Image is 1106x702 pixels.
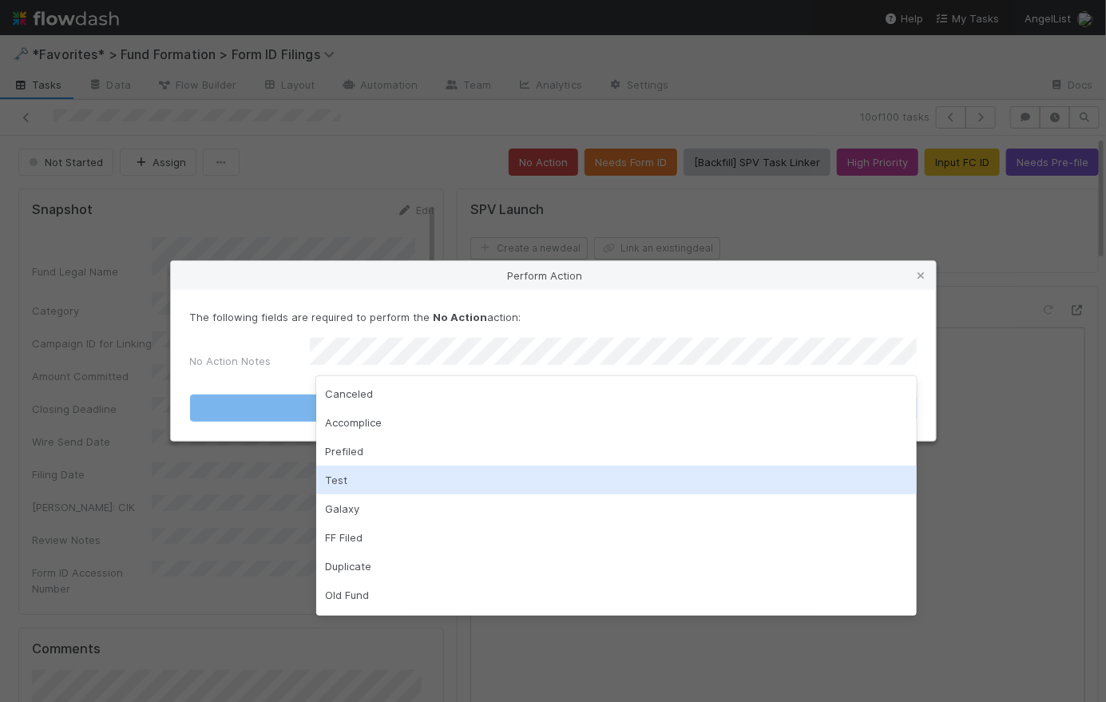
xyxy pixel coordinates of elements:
div: Test [316,466,917,494]
label: No Action Notes [190,353,272,369]
div: External Counsel [316,609,917,638]
div: Duplicate [316,552,917,581]
div: Perform Action [171,261,936,290]
div: Galaxy [316,494,917,523]
div: Accomplice [316,408,917,437]
div: Canceled [316,379,917,408]
div: Prefiled [316,437,917,466]
div: Old Fund [316,581,917,609]
button: No Action [190,395,917,422]
strong: No Action [434,311,488,323]
div: FF Filed [316,523,917,552]
p: The following fields are required to perform the action: [190,309,917,325]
